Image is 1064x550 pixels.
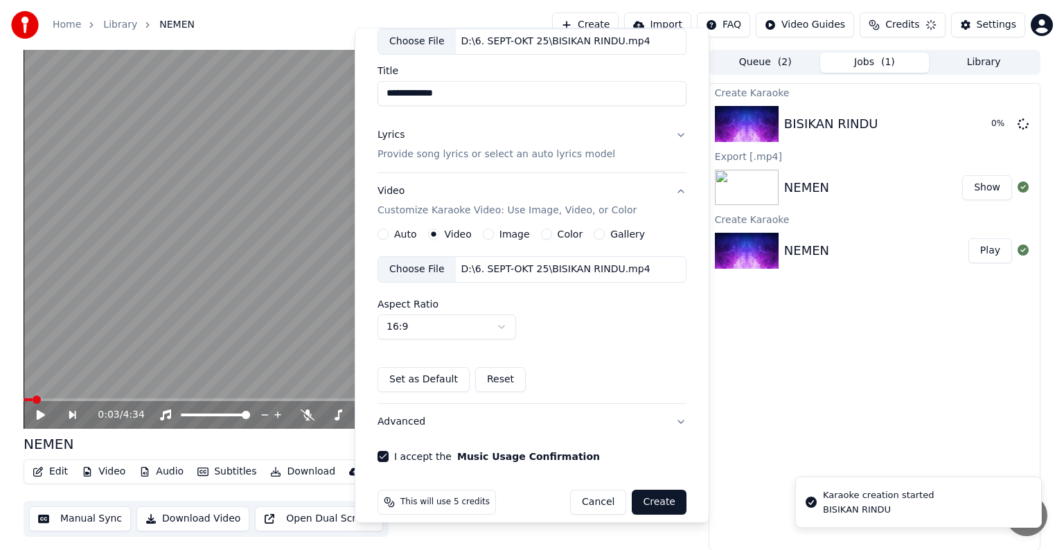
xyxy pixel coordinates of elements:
[499,229,530,239] label: Image
[378,173,686,229] button: VideoCustomize Karaoke Video: Use Image, Video, or Color
[378,66,686,76] label: Title
[456,263,656,276] div: D:\6. SEPT-OKT 25\BISIKAN RINDU.mp4
[456,35,656,48] div: D:\6. SEPT-OKT 25\BISIKAN RINDU.mp4
[378,128,405,142] div: Lyrics
[570,490,626,515] button: Cancel
[394,452,600,461] label: I accept the
[378,367,470,392] button: Set as Default
[378,117,686,172] button: LyricsProvide song lyrics or select an auto lyrics model
[378,29,456,54] div: Choose File
[378,148,615,161] p: Provide song lyrics or select an auto lyrics model
[378,184,637,218] div: Video
[632,490,686,515] button: Create
[610,229,645,239] label: Gallery
[400,497,490,508] span: This will use 5 credits
[445,229,472,239] label: Video
[378,257,456,282] div: Choose File
[394,229,417,239] label: Auto
[378,229,686,403] div: VideoCustomize Karaoke Video: Use Image, Video, or Color
[558,229,583,239] label: Color
[378,299,686,309] label: Aspect Ratio
[378,204,637,218] p: Customize Karaoke Video: Use Image, Video, or Color
[475,367,526,392] button: Reset
[378,404,686,440] button: Advanced
[457,452,600,461] button: I accept the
